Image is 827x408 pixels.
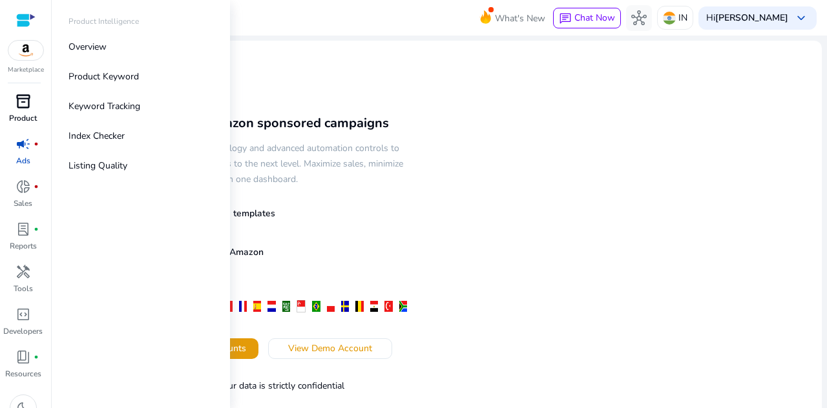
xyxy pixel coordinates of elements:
p: Index Checker [68,129,125,143]
span: View Demo Account [288,342,372,355]
p: Ads [16,155,30,167]
p: Overview [68,40,107,54]
h5: Leverage machine learning technology and advanced automation controls to take your Amazon PPC cam... [93,141,413,187]
p: Keyword Tracking [68,99,140,113]
button: View Demo Account [268,338,392,359]
span: fiber_manual_record [34,184,39,189]
span: inventory_2 [16,94,31,109]
b: [PERSON_NAME] [715,12,788,24]
p: Product Intelligence [68,15,139,27]
button: chatChat Now [553,8,621,28]
span: fiber_manual_record [34,227,39,232]
h4: We support all Amazon geographies: [93,276,413,296]
span: chat [559,12,572,25]
p: Reports [10,240,37,252]
p: Sales [14,198,32,209]
span: keyboard_arrow_down [793,10,809,26]
p: Tools [14,283,33,294]
p: Product Keyword [68,70,139,83]
img: amazon.svg [8,41,43,60]
span: donut_small [16,179,31,194]
p: Listing Quality [68,159,127,172]
span: What's New [495,7,545,30]
p: Our Privacy Policy ensures your data is strictly confidential [93,378,413,394]
span: book_4 [16,349,31,365]
p: Product [9,112,37,124]
span: fiber_manual_record [34,354,39,360]
span: fiber_manual_record [34,141,39,147]
span: handyman [16,264,31,280]
span: campaign [16,136,31,152]
h3: Supercharge your Amazon sponsored campaigns [93,116,413,131]
p: Developers [3,325,43,337]
img: in.svg [663,12,676,25]
p: Resources [5,368,41,380]
p: IN [678,6,687,29]
p: Marketplace [8,65,44,75]
span: hub [631,10,647,26]
span: code_blocks [16,307,31,322]
button: hub [626,5,652,31]
span: lab_profile [16,221,31,237]
span: Chat Now [574,12,615,24]
p: Hi [706,14,788,23]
